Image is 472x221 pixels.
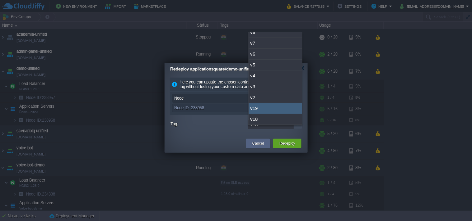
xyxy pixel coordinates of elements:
[249,81,302,92] div: v3
[279,140,295,147] button: Redeploy
[249,114,302,125] div: v18
[244,94,300,102] div: Tag
[170,66,273,71] span: Redeploy applicationsquare/demo-unified containers
[249,60,302,70] div: v5
[249,27,302,38] div: v8
[249,92,302,103] div: v2
[249,49,302,60] div: v6
[249,70,302,81] div: v4
[171,120,247,128] label: Tag:
[249,103,302,114] div: v19
[249,125,302,136] div: v17
[170,78,302,92] div: Here you can update the chosen containers to another template tag without losing your custom data...
[173,104,244,112] div: Node ID: 238958
[249,38,302,49] div: v7
[244,104,300,112] div: v18
[252,140,264,147] button: Cancel
[173,94,244,102] div: Node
